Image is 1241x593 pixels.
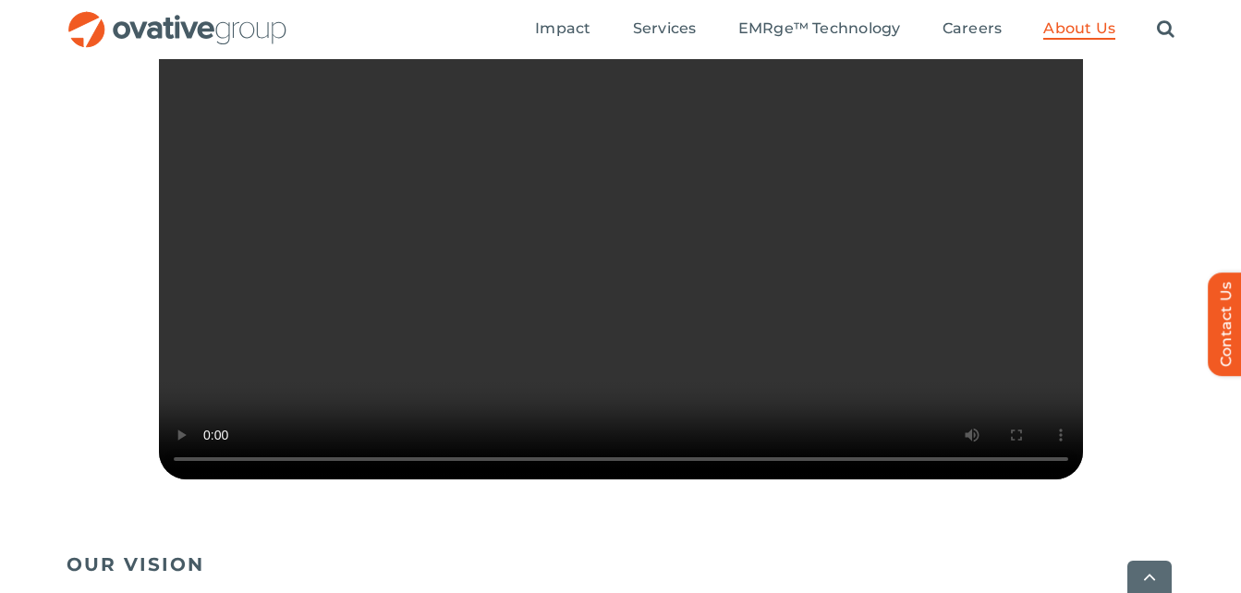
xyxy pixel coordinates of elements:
[535,19,590,40] a: Impact
[633,19,697,40] a: Services
[943,19,1003,40] a: Careers
[535,19,590,38] span: Impact
[67,9,288,27] a: OG_Full_horizontal_RGB
[633,19,697,38] span: Services
[1157,19,1174,40] a: Search
[1043,19,1115,40] a: About Us
[943,19,1003,38] span: Careers
[738,19,901,38] span: EMRge™ Technology
[67,553,1175,575] h5: OUR VISION
[1043,19,1115,38] span: About Us
[738,19,901,40] a: EMRge™ Technology
[159,18,1083,479] video: Sorry, your browser doesn't support embedded videos.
